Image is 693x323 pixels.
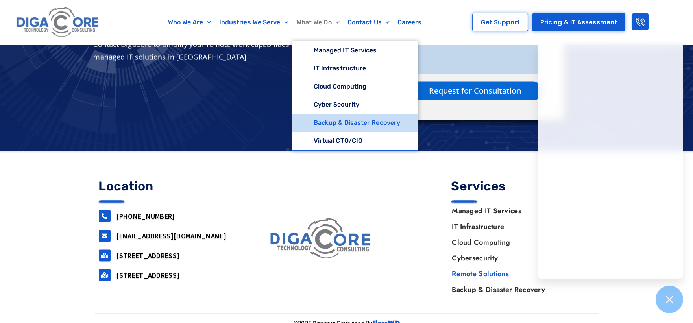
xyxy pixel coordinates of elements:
[444,203,594,297] nav: Menu
[444,282,594,297] a: Backup & Disaster Recovery
[99,180,242,192] h4: Location
[99,269,111,281] a: 2917 Penn Forest Blvd, Roanoke, VA 24018
[116,271,180,280] a: [STREET_ADDRESS]
[116,231,226,240] a: [EMAIL_ADDRESS][DOMAIN_NAME]
[137,13,453,31] nav: Menu
[444,266,594,282] a: Remote Solutions
[444,219,594,234] a: IT Infrastructure
[99,210,111,222] a: 732-646-5725
[292,13,344,31] a: What We Do
[444,203,594,219] a: Managed IT Services
[394,13,426,31] a: Careers
[532,13,625,31] a: Pricing & IT Assessment
[408,81,543,100] button: Request for Consultation
[116,251,180,260] a: [STREET_ADDRESS]
[292,96,419,114] a: Cyber Security
[444,234,594,250] a: Cloud Computing
[292,78,419,96] a: Cloud Computing
[444,250,594,266] a: Cybersecurity
[267,215,375,262] img: digacore logo
[451,180,595,192] h4: Services
[116,212,175,221] a: [PHONE_NUMBER]
[292,41,419,151] ul: What We Do
[292,41,419,59] a: Managed IT Services
[215,13,292,31] a: Industries We Serve
[94,38,343,63] p: Contact DigaCore to amplify your remote work capabilities with our managed IT solutions in [GEOGR...
[14,4,102,41] img: Digacore logo 1
[292,59,419,78] a: IT Infrastructure
[292,132,419,150] a: Virtual CTO/CIO
[99,249,111,261] a: 160 airport road, Suite 201, Lakewood, NJ, 08701
[429,87,521,95] span: Request for Consultation
[164,13,215,31] a: Who We Are
[344,13,394,31] a: Contact Us
[99,230,111,242] a: support@digacore.com
[538,42,683,279] iframe: Chatgenie Messenger
[472,13,528,31] a: Get Support
[292,114,419,132] a: Backup & Disaster Recovery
